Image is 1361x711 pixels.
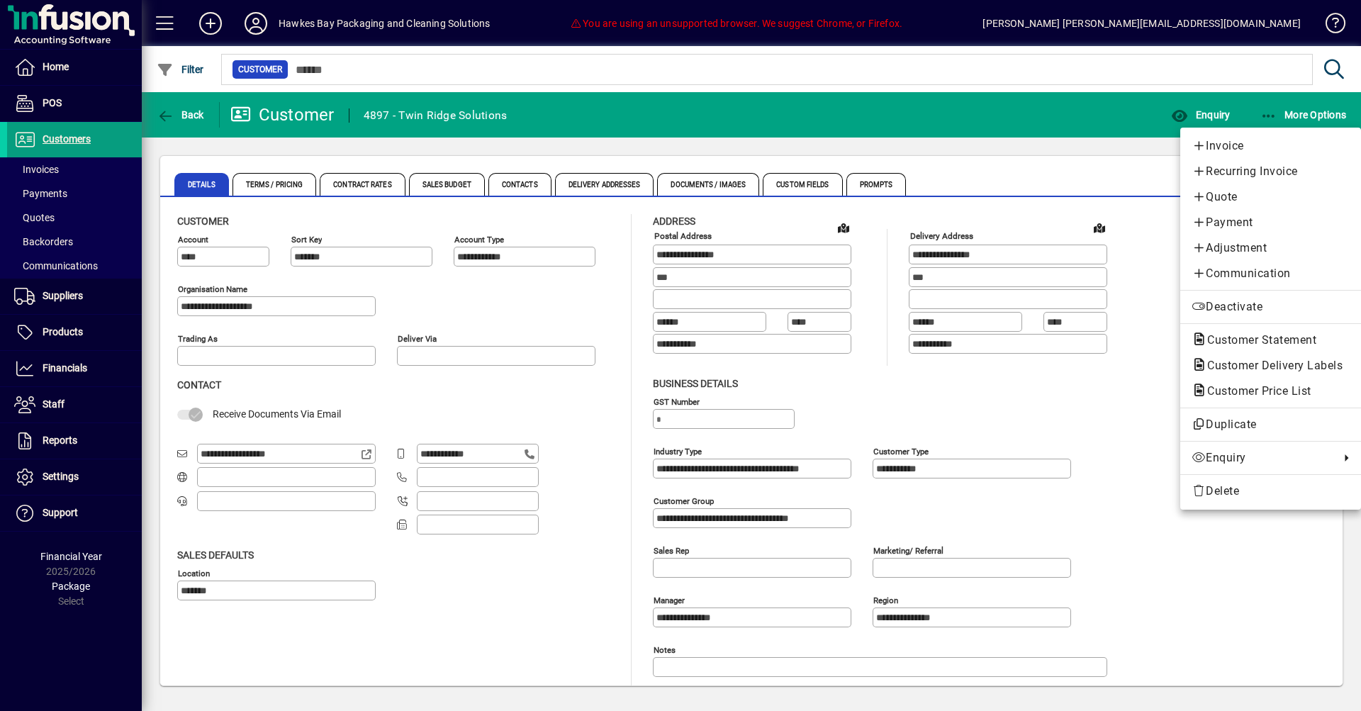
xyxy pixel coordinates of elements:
[1192,265,1350,282] span: Communication
[1192,384,1318,398] span: Customer Price List
[1192,483,1350,500] span: Delete
[1192,189,1350,206] span: Quote
[1192,449,1333,466] span: Enquiry
[1192,333,1323,347] span: Customer Statement
[1192,359,1350,372] span: Customer Delivery Labels
[1192,163,1350,180] span: Recurring Invoice
[1192,298,1350,315] span: Deactivate
[1192,240,1350,257] span: Adjustment
[1192,416,1350,433] span: Duplicate
[1180,294,1361,320] button: Deactivate customer
[1192,138,1350,155] span: Invoice
[1192,214,1350,231] span: Payment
